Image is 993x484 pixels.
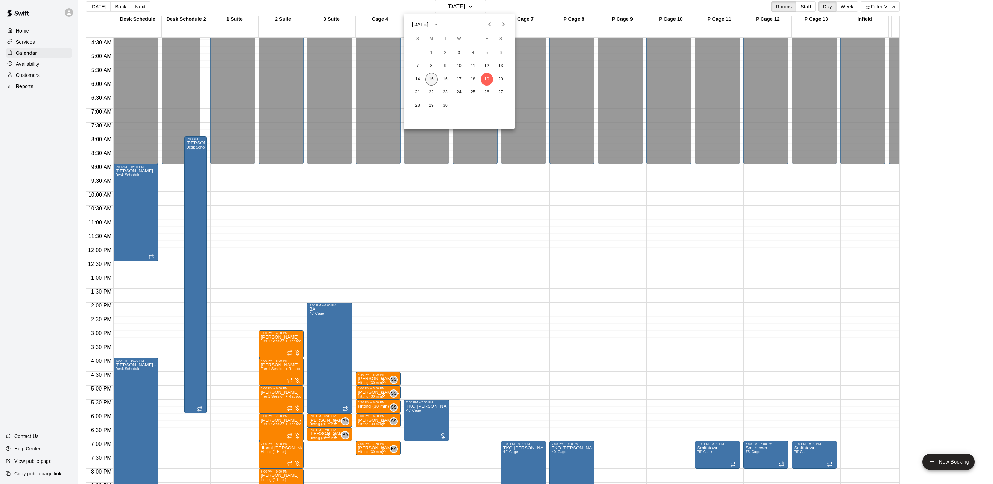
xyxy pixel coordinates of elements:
[411,60,424,72] button: 7
[494,73,507,86] button: 20
[453,60,465,72] button: 10
[453,47,465,59] button: 3
[481,47,493,59] button: 5
[412,21,428,28] div: [DATE]
[425,86,438,99] button: 22
[425,32,438,46] span: Monday
[411,86,424,99] button: 21
[439,32,451,46] span: Tuesday
[425,60,438,72] button: 8
[494,86,507,99] button: 27
[439,73,451,86] button: 16
[494,32,507,46] span: Saturday
[494,47,507,59] button: 6
[467,73,479,86] button: 18
[481,32,493,46] span: Friday
[453,73,465,86] button: 17
[453,86,465,99] button: 24
[425,99,438,112] button: 29
[467,32,479,46] span: Thursday
[411,73,424,86] button: 14
[439,86,451,99] button: 23
[439,60,451,72] button: 9
[430,18,442,30] button: calendar view is open, switch to year view
[425,73,438,86] button: 15
[467,60,479,72] button: 11
[453,32,465,46] span: Wednesday
[494,60,507,72] button: 13
[481,86,493,99] button: 26
[481,73,493,86] button: 19
[411,99,424,112] button: 28
[483,17,496,31] button: Previous month
[467,86,479,99] button: 25
[496,17,510,31] button: Next month
[425,47,438,59] button: 1
[411,32,424,46] span: Sunday
[439,99,451,112] button: 30
[439,47,451,59] button: 2
[481,60,493,72] button: 12
[467,47,479,59] button: 4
